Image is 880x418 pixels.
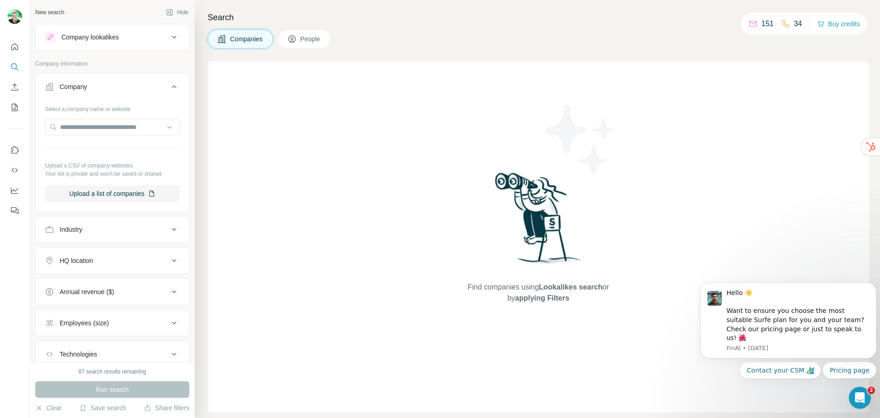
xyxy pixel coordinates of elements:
[515,294,569,302] span: applying Filters
[36,76,189,101] button: Company
[60,256,93,265] div: HQ location
[35,403,61,412] button: Clear
[794,18,802,29] p: 34
[78,368,146,376] div: 87 search results remaining
[7,182,22,199] button: Dashboard
[7,99,22,116] button: My lists
[79,403,126,412] button: Save search
[60,82,87,91] div: Company
[35,8,64,17] div: New search
[7,202,22,219] button: Feedback
[7,142,22,158] button: Use Surfe on LinkedIn
[60,287,114,296] div: Annual revenue ($)
[849,387,871,409] iframe: Intercom live chat
[60,225,82,234] div: Industry
[60,350,97,359] div: Technologies
[36,281,189,303] button: Annual revenue ($)
[45,170,180,178] p: Your list is private and won't be saved or shared.
[35,60,189,68] p: Company information
[539,283,603,291] span: Lookalikes search
[230,34,264,44] span: Companies
[61,33,119,42] div: Company lookalikes
[36,218,189,240] button: Industry
[159,6,195,19] button: Hide
[7,59,22,75] button: Search
[45,162,180,170] p: Upload a CSV of company websites.
[144,403,189,412] button: Share filters
[36,26,189,48] button: Company lookalikes
[697,262,880,393] iframe: Intercom notifications message
[300,34,321,44] span: People
[465,282,611,304] span: Find companies using or by
[36,250,189,272] button: HQ location
[208,11,869,24] h4: Search
[7,162,22,178] button: Use Surfe API
[60,318,109,328] div: Employees (size)
[7,9,22,24] img: Avatar
[761,18,774,29] p: 151
[36,312,189,334] button: Employees (size)
[36,343,189,365] button: Technologies
[45,185,180,202] button: Upload a list of companies
[7,39,22,55] button: Quick start
[491,170,586,273] img: Surfe Illustration - Woman searching with binoculars
[539,98,621,181] img: Surfe Illustration - Stars
[7,79,22,95] button: Enrich CSV
[817,17,860,30] button: Buy credits
[868,387,875,394] span: 2
[45,101,180,113] div: Select a company name or website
